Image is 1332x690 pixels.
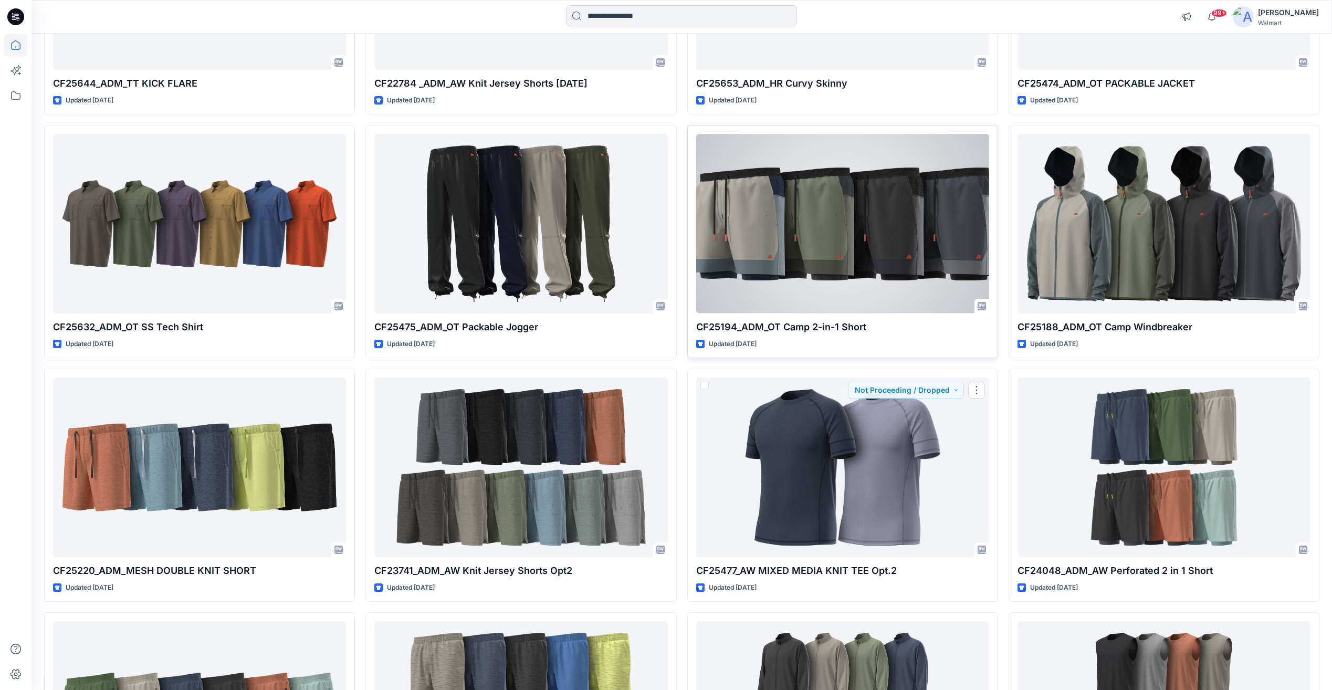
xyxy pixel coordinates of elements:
a: CF25194_ADM_OT Camp 2-in-1 Short [696,134,989,313]
p: Updated [DATE] [709,95,757,106]
p: CF22784 _ADM_AW Knit Jersey Shorts [DATE] [374,76,667,91]
p: Updated [DATE] [66,582,113,593]
p: CF23741_ADM_AW Knit Jersey Shorts Opt2 [374,563,667,578]
p: Updated [DATE] [1030,339,1078,350]
img: avatar [1233,6,1254,27]
a: CF25632_ADM_OT SS Tech Shirt [53,134,346,313]
p: Updated [DATE] [387,582,435,593]
p: Updated [DATE] [709,582,757,593]
p: CF25220_ADM_MESH DOUBLE KNIT SHORT [53,563,346,578]
a: CF23741_ADM_AW Knit Jersey Shorts Opt2 [374,378,667,557]
a: CF24048_ADM_AW Perforated 2 in 1 Short [1018,378,1310,557]
div: [PERSON_NAME] [1258,6,1319,19]
p: CF24048_ADM_AW Perforated 2 in 1 Short [1018,563,1310,578]
a: CF25220_ADM_MESH DOUBLE KNIT SHORT [53,378,346,557]
p: Updated [DATE] [387,339,435,350]
p: Updated [DATE] [709,339,757,350]
p: CF25474_ADM_OT PACKABLE JACKET [1018,76,1310,91]
p: Updated [DATE] [1030,582,1078,593]
p: CF25194_ADM_OT Camp 2-in-1 Short [696,320,989,334]
p: Updated [DATE] [387,95,435,106]
a: CF25477_AW MIXED MEDIA KNIT TEE Opt.2 [696,378,989,557]
p: CF25188_ADM_OT Camp Windbreaker [1018,320,1310,334]
p: CF25653_ADM_HR Curvy Skinny [696,76,989,91]
p: Updated [DATE] [66,95,113,106]
p: Updated [DATE] [66,339,113,350]
p: Updated [DATE] [1030,95,1078,106]
p: CF25475_ADM_OT Packable Jogger [374,320,667,334]
a: CF25188_ADM_OT Camp Windbreaker [1018,134,1310,313]
a: CF25475_ADM_OT Packable Jogger [374,134,667,313]
p: CF25477_AW MIXED MEDIA KNIT TEE Opt.2 [696,563,989,578]
div: Walmart [1258,19,1319,27]
p: CF25632_ADM_OT SS Tech Shirt [53,320,346,334]
p: CF25644_ADM_TT KICK FLARE [53,76,346,91]
span: 99+ [1211,9,1227,17]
